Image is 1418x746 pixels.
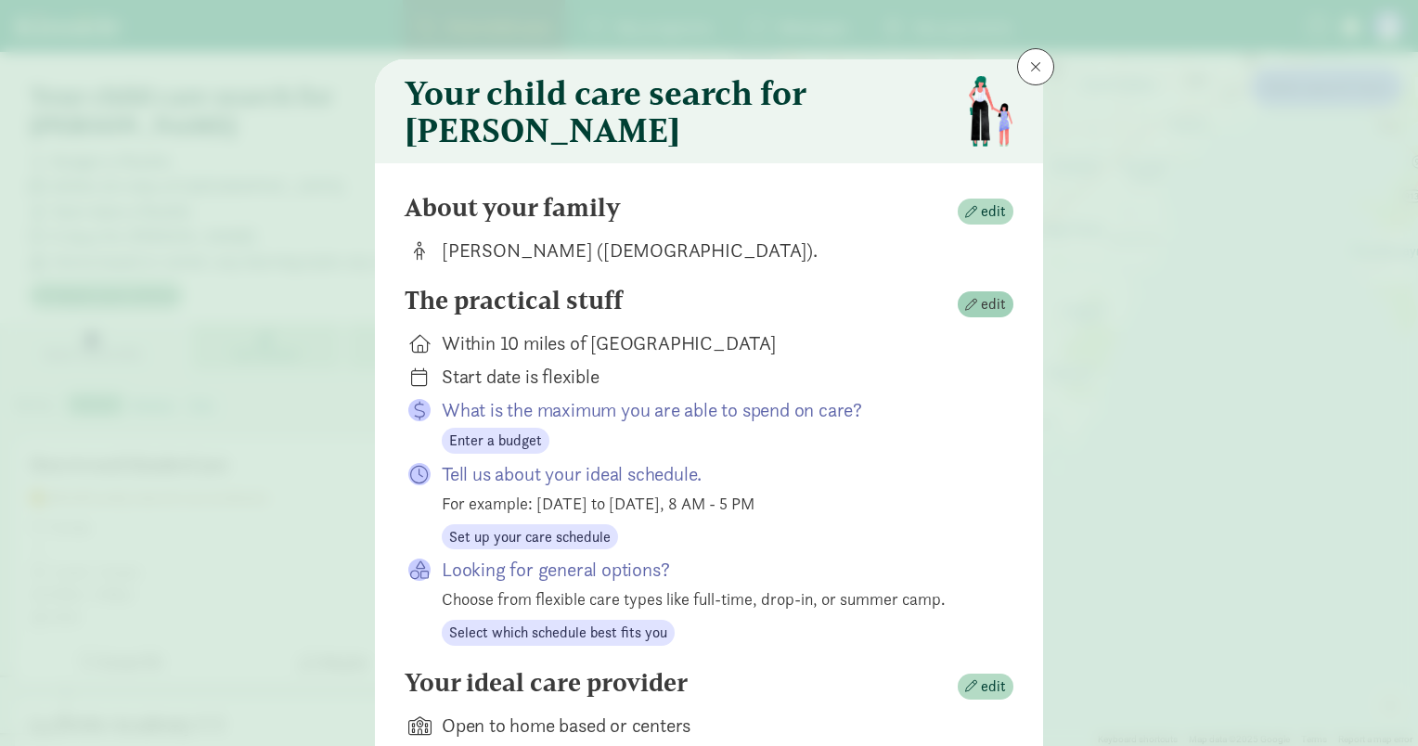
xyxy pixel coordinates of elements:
[981,293,1006,315] span: edit
[405,286,623,315] h4: The practical stuff
[442,397,984,423] p: What is the maximum you are able to spend on care?
[405,193,621,223] h4: About your family
[981,675,1006,698] span: edit
[449,622,667,644] span: Select which schedule best fits you
[442,586,984,611] div: Choose from flexible care types like full-time, drop-in, or summer camp.
[442,461,984,487] p: Tell us about your ideal schedule.
[958,291,1013,317] button: edit
[981,200,1006,223] span: edit
[442,238,984,264] div: [PERSON_NAME] ([DEMOGRAPHIC_DATA]).
[405,668,688,698] h4: Your ideal care provider
[442,557,984,583] p: Looking for general options?
[958,674,1013,700] button: edit
[442,620,675,646] button: Select which schedule best fits you
[442,524,618,550] button: Set up your care schedule
[958,199,1013,225] button: edit
[442,491,984,516] div: For example: [DATE] to [DATE], 8 AM - 5 PM
[442,428,549,454] button: Enter a budget
[442,330,984,356] div: Within 10 miles of [GEOGRAPHIC_DATA]
[405,74,954,148] h3: Your child care search for [PERSON_NAME]
[449,526,611,548] span: Set up your care schedule
[442,364,984,390] div: Start date is flexible
[442,713,984,739] div: Open to home based or centers
[449,430,542,452] span: Enter a budget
